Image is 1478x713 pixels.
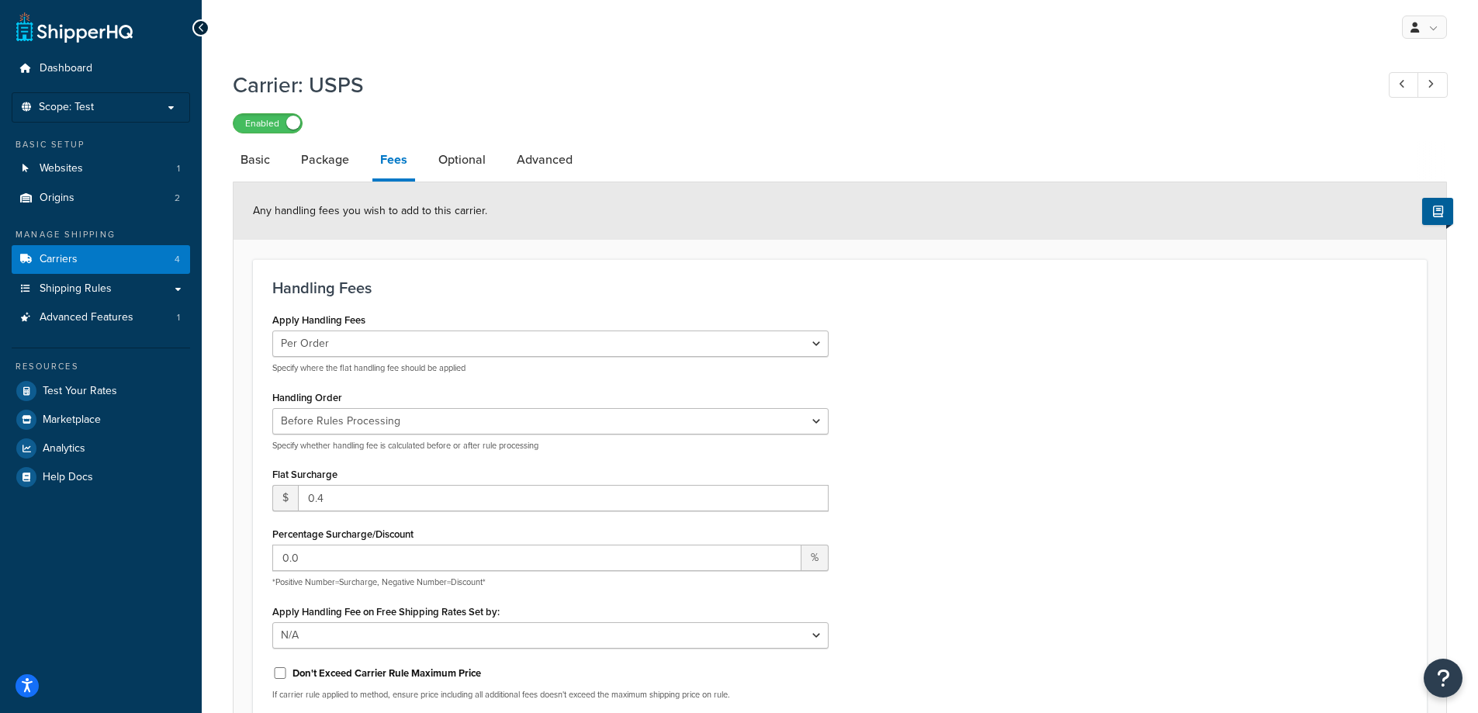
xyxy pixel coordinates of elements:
[40,162,83,175] span: Websites
[272,279,1407,296] h3: Handling Fees
[12,377,190,405] a: Test Your Rates
[12,228,190,241] div: Manage Shipping
[233,141,278,178] a: Basic
[43,414,101,427] span: Marketplace
[509,141,580,178] a: Advanced
[12,303,190,332] a: Advanced Features1
[12,360,190,373] div: Resources
[1389,72,1419,98] a: Previous Record
[1422,198,1453,225] button: Show Help Docs
[12,154,190,183] a: Websites1
[12,54,190,83] a: Dashboard
[272,576,829,588] p: *Positive Number=Surcharge, Negative Number=Discount*
[272,469,337,480] label: Flat Surcharge
[40,282,112,296] span: Shipping Rules
[12,434,190,462] a: Analytics
[177,162,180,175] span: 1
[12,463,190,491] a: Help Docs
[233,70,1360,100] h1: Carrier: USPS
[272,440,829,452] p: Specify whether handling fee is calculated before or after rule processing
[272,362,829,374] p: Specify where the flat handling fee should be applied
[272,485,298,511] span: $
[12,138,190,151] div: Basic Setup
[177,311,180,324] span: 1
[43,385,117,398] span: Test Your Rates
[801,545,829,571] span: %
[12,154,190,183] li: Websites
[43,442,85,455] span: Analytics
[43,471,93,484] span: Help Docs
[272,528,414,540] label: Percentage Surcharge/Discount
[234,114,302,133] label: Enabled
[12,245,190,274] li: Carriers
[40,253,78,266] span: Carriers
[40,192,74,205] span: Origins
[372,141,415,182] a: Fees
[1417,72,1448,98] a: Next Record
[12,184,190,213] a: Origins2
[12,184,190,213] li: Origins
[40,311,133,324] span: Advanced Features
[12,245,190,274] a: Carriers4
[272,689,829,701] p: If carrier rule applied to method, ensure price including all additional fees doesn't exceed the ...
[40,62,92,75] span: Dashboard
[272,392,342,403] label: Handling Order
[292,666,481,680] label: Don't Exceed Carrier Rule Maximum Price
[431,141,493,178] a: Optional
[293,141,357,178] a: Package
[12,275,190,303] a: Shipping Rules
[1424,659,1462,697] button: Open Resource Center
[175,192,180,205] span: 2
[272,606,500,618] label: Apply Handling Fee on Free Shipping Rates Set by:
[272,314,365,326] label: Apply Handling Fees
[12,406,190,434] a: Marketplace
[253,202,487,219] span: Any handling fees you wish to add to this carrier.
[39,101,94,114] span: Scope: Test
[175,253,180,266] span: 4
[12,303,190,332] li: Advanced Features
